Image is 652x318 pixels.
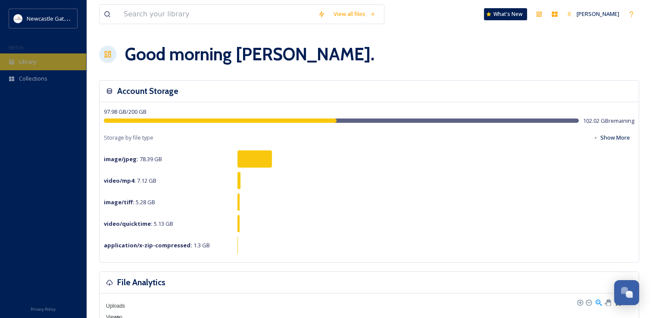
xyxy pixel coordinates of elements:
[117,276,165,289] h3: File Analytics
[31,303,56,314] a: Privacy Policy
[104,177,156,184] span: 7.12 GB
[577,10,619,18] span: [PERSON_NAME]
[605,299,610,305] div: Panning
[583,117,634,125] span: 102.02 GB remaining
[329,6,380,22] a: View all files
[104,134,153,142] span: Storage by file type
[9,44,24,51] span: MEDIA
[585,299,591,305] div: Zoom Out
[104,155,138,163] strong: image/jpeg :
[104,108,147,115] span: 97.98 GB / 200 GB
[104,155,162,163] span: 78.39 GB
[104,241,210,249] span: 1.3 GB
[104,220,173,228] span: 5.13 GB
[577,299,583,305] div: Zoom In
[595,298,602,306] div: Selection Zoom
[562,6,624,22] a: [PERSON_NAME]
[117,85,178,97] h3: Account Storage
[31,306,56,312] span: Privacy Policy
[119,5,314,24] input: Search your library
[614,298,621,306] div: Reset Zoom
[19,75,47,83] span: Collections
[623,298,630,306] div: Menu
[104,198,134,206] strong: image/tiff :
[104,220,153,228] strong: video/quicktime :
[104,198,155,206] span: 5.28 GB
[104,241,192,249] strong: application/x-zip-compressed :
[19,58,36,66] span: Library
[484,8,527,20] a: What's New
[589,129,634,146] button: Show More
[14,14,22,23] img: DqD9wEUd_400x400.jpg
[27,14,106,22] span: Newcastle Gateshead Initiative
[125,41,374,67] h1: Good morning [PERSON_NAME] .
[100,303,125,309] span: Uploads
[614,280,639,305] button: Open Chat
[104,177,136,184] strong: video/mp4 :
